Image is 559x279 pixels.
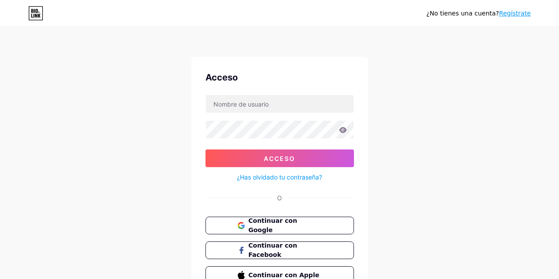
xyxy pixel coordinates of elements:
button: Continuar con Google [205,217,354,234]
font: Acceso [205,72,238,83]
button: Continuar con Facebook [205,241,354,259]
font: Acceso [264,155,295,162]
font: ¿No tienes una cuenta? [426,10,499,17]
font: Continuar con Facebook [248,242,297,258]
font: Continuar con Google [248,217,297,233]
a: Regístrate [499,10,531,17]
input: Nombre de usuario [206,95,354,113]
font: Continuar con Apple [248,271,319,279]
font: O [277,194,282,202]
font: ¿Has olvidado tu contraseña? [237,173,322,181]
a: ¿Has olvidado tu contraseña? [237,172,322,182]
button: Acceso [205,149,354,167]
